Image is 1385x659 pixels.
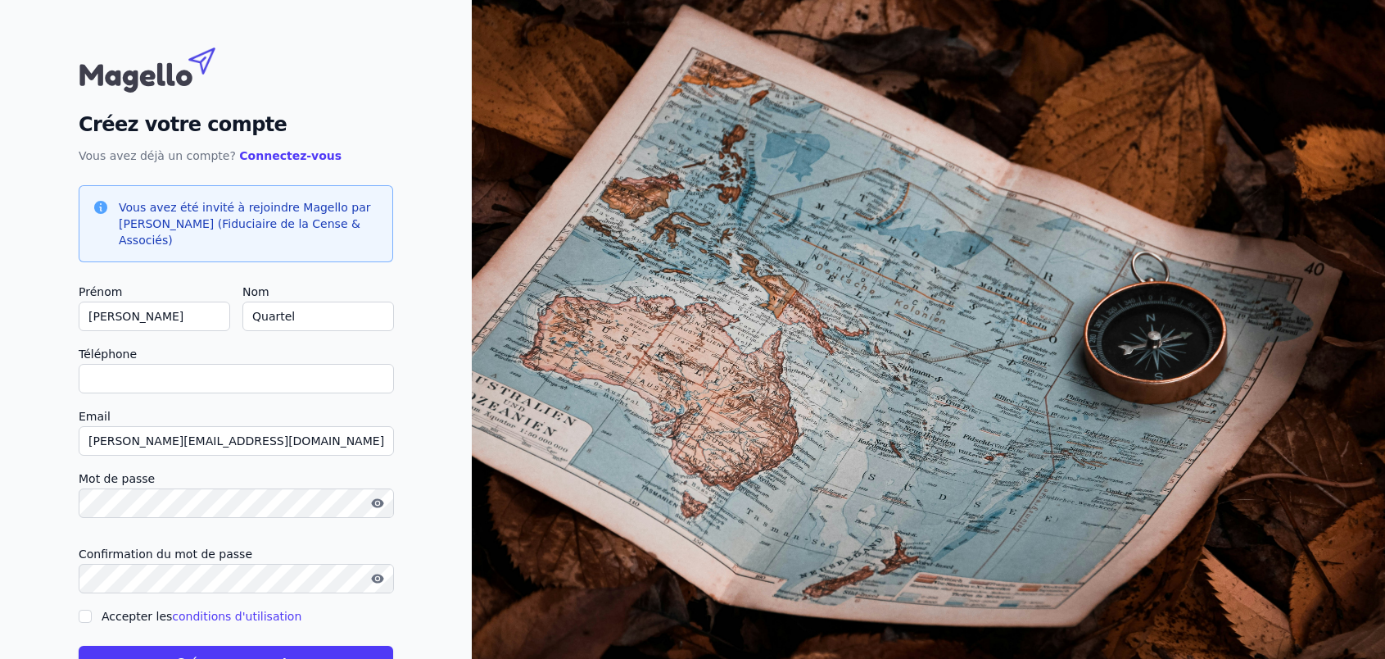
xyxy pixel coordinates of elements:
[79,39,251,97] img: Magello
[79,407,393,426] label: Email
[242,282,393,302] label: Nom
[79,469,393,489] label: Mot de passe
[79,146,393,166] p: Vous avez déjà un compte?
[79,544,393,564] label: Confirmation du mot de passe
[79,110,393,139] h2: Créez votre compte
[79,282,229,302] label: Prénom
[102,610,301,623] label: Accepter les
[239,149,342,162] a: Connectez-vous
[79,344,393,364] label: Téléphone
[119,199,379,248] h3: Vous avez été invité à rejoindre Magello par [PERSON_NAME] (Fiduciaire de la Cense & Associés)
[172,610,301,623] a: conditions d'utilisation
